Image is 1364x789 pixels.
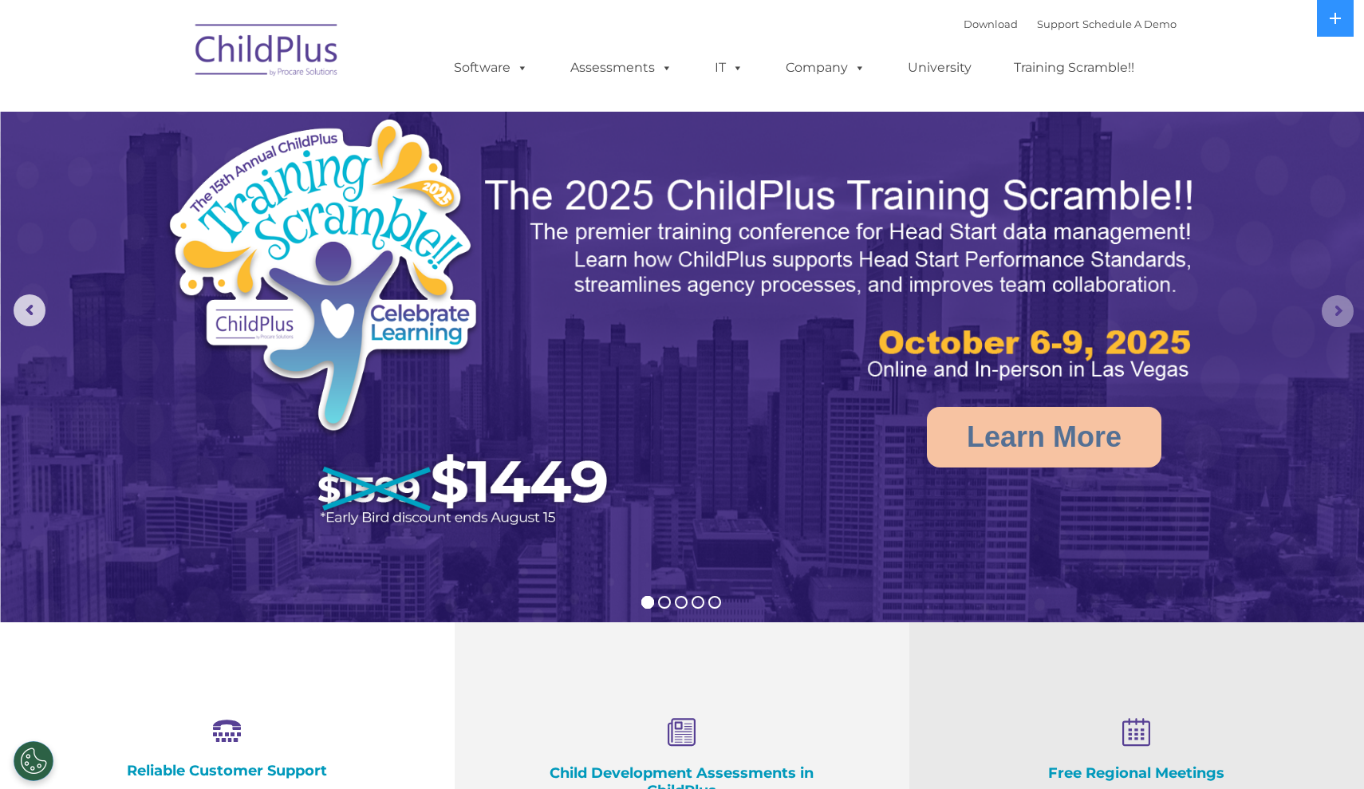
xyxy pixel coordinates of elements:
h4: Reliable Customer Support [80,762,375,779]
font: | [964,18,1177,30]
a: Assessments [554,52,688,84]
a: Download [964,18,1018,30]
h4: Free Regional Meetings [989,764,1284,782]
span: Phone number [222,171,290,183]
a: Schedule A Demo [1082,18,1177,30]
a: Software [438,52,544,84]
a: Learn More [927,407,1161,467]
span: Last name [222,105,270,117]
a: University [892,52,988,84]
a: Company [770,52,881,84]
a: IT [699,52,759,84]
button: Cookies Settings [14,741,53,781]
a: Training Scramble!! [998,52,1150,84]
a: Support [1037,18,1079,30]
img: ChildPlus by Procare Solutions [187,13,347,93]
